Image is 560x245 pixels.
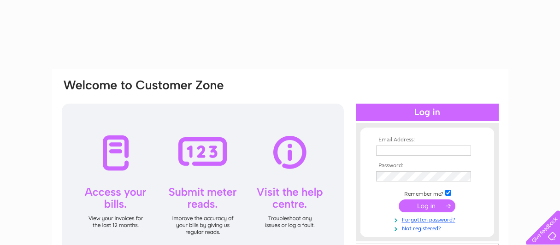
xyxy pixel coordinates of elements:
[376,223,481,232] a: Not registered?
[399,199,455,212] input: Submit
[374,137,481,143] th: Email Address:
[374,188,481,198] td: Remember me?
[376,215,481,223] a: Forgotten password?
[374,163,481,169] th: Password:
